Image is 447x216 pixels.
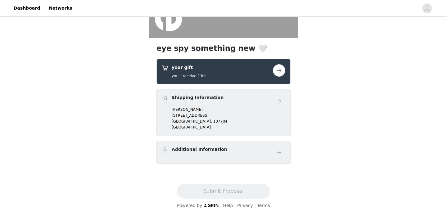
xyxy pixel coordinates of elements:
span: 1077JM [213,119,227,124]
h1: eye spy something new 🤍 [156,43,291,54]
a: Help [223,203,233,208]
h5: you'll receive 1 kit [172,73,206,79]
p: [PERSON_NAME] [172,107,285,112]
h4: Shipping Information [172,94,223,101]
h4: Additional Information [172,146,227,153]
p: [GEOGRAPHIC_DATA] [172,124,285,130]
a: Privacy [237,203,253,208]
h4: your gift [172,64,206,71]
span: | [234,203,236,208]
span: Powered by [177,203,202,208]
div: Shipping Information [156,89,291,136]
div: your gift [156,59,291,84]
img: logo [204,203,219,207]
a: Networks [45,1,76,15]
a: Dashboard [10,1,44,15]
span: [GEOGRAPHIC_DATA], [172,119,212,124]
a: Terms [257,203,270,208]
p: [STREET_ADDRESS] [172,113,285,118]
div: Additional Information [156,141,291,164]
span: | [220,203,222,208]
span: | [254,203,256,208]
button: Submit Proposal [177,184,270,199]
div: avatar [424,3,430,13]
